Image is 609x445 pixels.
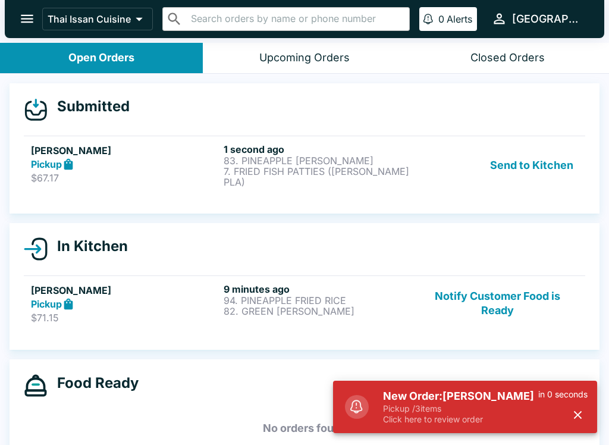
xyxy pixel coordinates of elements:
[538,389,588,400] p: in 0 seconds
[447,13,472,25] p: Alerts
[512,12,585,26] div: [GEOGRAPHIC_DATA]
[48,374,139,392] h4: Food Ready
[12,4,42,34] button: open drawer
[31,312,219,324] p: $71.15
[259,51,350,65] div: Upcoming Orders
[42,8,153,30] button: Thai Issan Cuisine
[24,136,585,195] a: [PERSON_NAME]Pickup$67.171 second ago83. PINEAPPLE [PERSON_NAME]7. FRIED FISH PATTIES ([PERSON_NA...
[31,172,219,184] p: $67.17
[31,143,219,158] h5: [PERSON_NAME]
[383,403,538,414] p: Pickup / 3 items
[48,237,128,255] h4: In Kitchen
[24,275,585,331] a: [PERSON_NAME]Pickup$71.159 minutes ago94. PINEAPPLE FRIED RICE82. GREEN [PERSON_NAME]Notify Custo...
[48,98,130,115] h4: Submitted
[224,283,412,295] h6: 9 minutes ago
[485,143,578,187] button: Send to Kitchen
[31,283,219,297] h5: [PERSON_NAME]
[383,414,538,425] p: Click here to review order
[383,389,538,403] h5: New Order: [PERSON_NAME]
[224,306,412,316] p: 82. GREEN [PERSON_NAME]
[31,298,62,310] strong: Pickup
[187,11,404,27] input: Search orders by name or phone number
[224,155,412,166] p: 83. PINEAPPLE [PERSON_NAME]
[48,13,131,25] p: Thai Issan Cuisine
[486,6,590,32] button: [GEOGRAPHIC_DATA]
[417,283,578,324] button: Notify Customer Food is Ready
[68,51,134,65] div: Open Orders
[31,158,62,170] strong: Pickup
[438,13,444,25] p: 0
[224,143,412,155] h6: 1 second ago
[224,295,412,306] p: 94. PINEAPPLE FRIED RICE
[470,51,545,65] div: Closed Orders
[224,166,412,187] p: 7. FRIED FISH PATTIES ([PERSON_NAME] PLA)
